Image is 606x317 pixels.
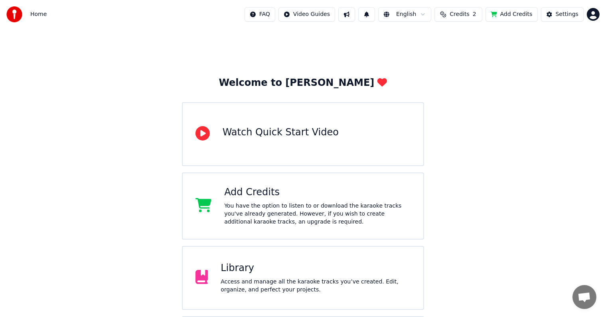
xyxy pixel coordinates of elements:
button: FAQ [245,7,275,22]
button: Settings [541,7,584,22]
div: Settings [556,10,578,18]
nav: breadcrumb [30,10,47,18]
div: Access and manage all the karaoke tracks you’ve created. Edit, organize, and perfect your projects. [221,278,411,294]
button: Add Credits [486,7,538,22]
span: Home [30,10,47,18]
div: Add Credits [224,186,411,199]
button: Video Guides [278,7,335,22]
div: Open chat [572,285,596,309]
div: Library [221,262,411,275]
span: 2 [473,10,476,18]
span: Credits [450,10,469,18]
div: Welcome to [PERSON_NAME] [219,77,387,89]
div: You have the option to listen to or download the karaoke tracks you've already generated. However... [224,202,411,226]
button: Credits2 [434,7,482,22]
div: Watch Quick Start Video [223,126,339,139]
img: youka [6,6,22,22]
